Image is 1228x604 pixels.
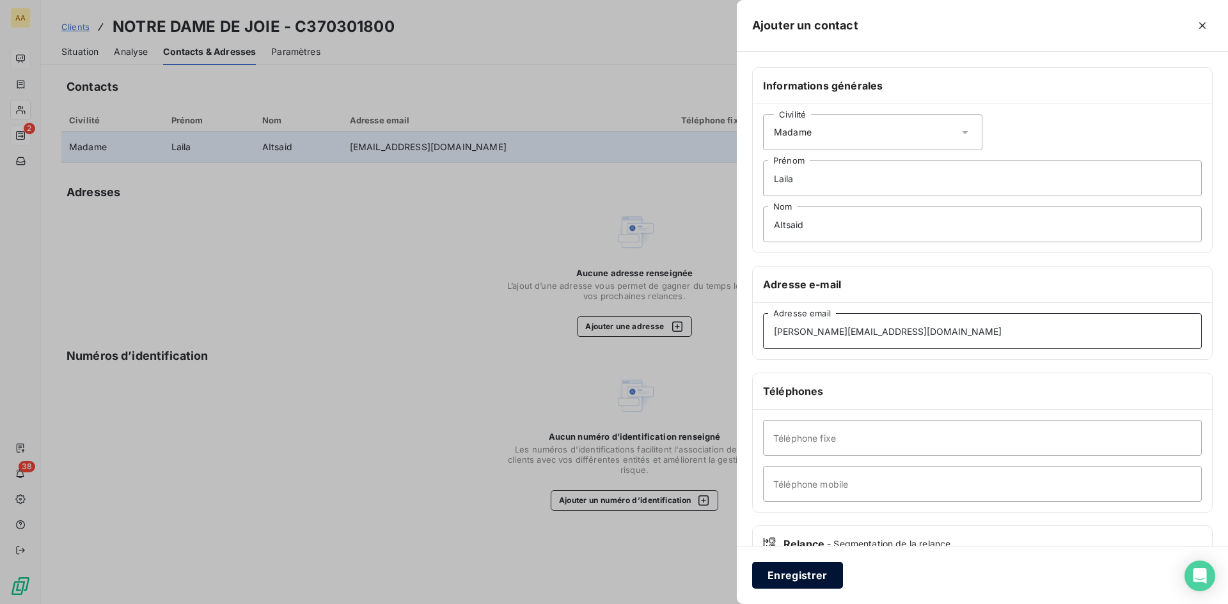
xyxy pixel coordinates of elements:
[752,17,858,35] h5: Ajouter un contact
[827,538,950,550] span: - Segmentation de la relance
[1185,561,1215,591] div: Open Intercom Messenger
[763,420,1202,456] input: placeholder
[763,160,1202,196] input: placeholder
[774,126,812,139] span: Madame
[763,277,1202,292] h6: Adresse e-mail
[763,206,1202,242] input: placeholder
[763,313,1202,349] input: placeholder
[763,78,1202,93] h6: Informations générales
[763,466,1202,502] input: placeholder
[752,562,843,589] button: Enregistrer
[763,383,1202,399] h6: Téléphones
[763,536,1202,552] div: Relance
